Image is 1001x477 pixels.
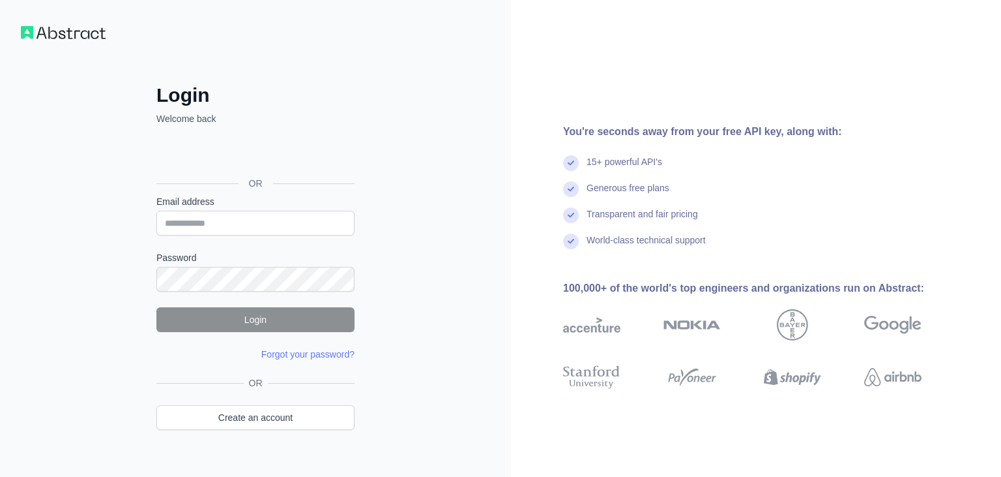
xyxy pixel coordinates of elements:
[156,140,352,168] div: Über Google anmelden. Wird in neuem Tab geöffnet.
[156,195,355,208] label: Email address
[587,181,669,208] div: Generous free plans
[156,405,355,430] a: Create an account
[587,234,706,260] div: World-class technical support
[587,155,662,181] div: 15+ powerful API's
[244,377,268,390] span: OR
[563,363,620,392] img: stanford university
[563,281,963,296] div: 100,000+ of the world's top engineers and organizations run on Abstract:
[156,251,355,264] label: Password
[563,309,620,341] img: accenture
[563,155,579,171] img: check mark
[587,208,698,234] div: Transparent and fair pricing
[563,181,579,197] img: check mark
[764,363,821,392] img: shopify
[663,309,721,341] img: nokia
[156,307,355,332] button: Login
[864,363,921,392] img: airbnb
[150,140,358,168] iframe: Schaltfläche „Über Google anmelden“
[21,26,106,39] img: Workflow
[156,84,355,107] h2: Login
[156,112,355,125] p: Welcome back
[777,309,808,341] img: bayer
[563,124,963,140] div: You're seconds away from your free API key, along with:
[563,234,579,249] img: check mark
[239,177,273,190] span: OR
[663,363,721,392] img: payoneer
[864,309,921,341] img: google
[563,208,579,223] img: check mark
[261,349,355,360] a: Forgot your password?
